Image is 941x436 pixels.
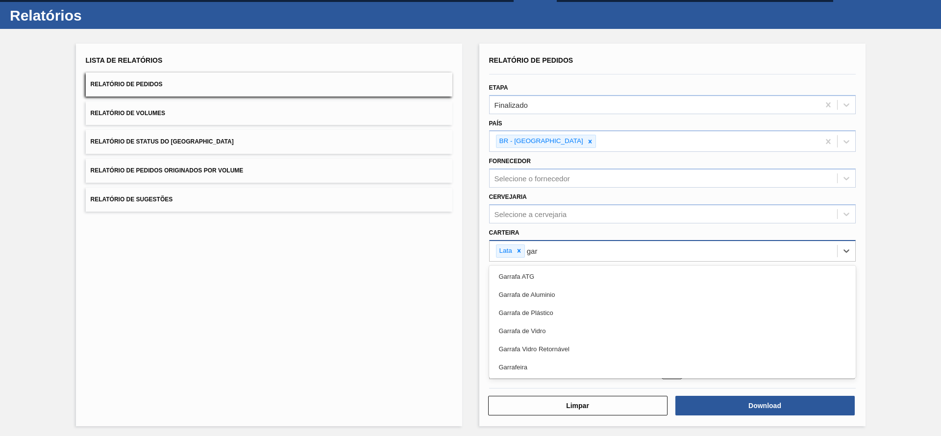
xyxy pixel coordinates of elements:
button: Relatório de Sugestões [86,188,452,212]
div: Garrafa Vidro Retornável [489,340,856,358]
div: Lata [496,245,514,257]
button: Relatório de Status do [GEOGRAPHIC_DATA] [86,130,452,154]
div: Garrafa de Aluminio [489,286,856,304]
span: Relatório de Pedidos Originados por Volume [91,167,244,174]
button: Relatório de Volumes [86,101,452,125]
span: Relatório de Pedidos [489,56,573,64]
span: Relatório de Volumes [91,110,165,117]
button: Relatório de Pedidos Originados por Volume [86,159,452,183]
div: Selecione o fornecedor [495,174,570,183]
div: Selecione a cervejaria [495,210,567,218]
label: Carteira [489,229,520,236]
div: Garrafeira [489,358,856,376]
button: Relatório de Pedidos [86,73,452,97]
span: Relatório de Pedidos [91,81,163,88]
div: Garrafa de Vidro [489,322,856,340]
div: Finalizado [495,100,528,109]
div: Garrafa de Plástico [489,304,856,322]
div: BR - [GEOGRAPHIC_DATA] [496,135,585,147]
label: Etapa [489,84,508,91]
label: Cervejaria [489,194,527,200]
h1: Relatórios [10,10,184,21]
span: Relatório de Status do [GEOGRAPHIC_DATA] [91,138,234,145]
button: Download [675,396,855,415]
span: Lista de Relatórios [86,56,163,64]
label: Fornecedor [489,158,531,165]
div: Garrafa ATG [489,267,856,286]
label: País [489,120,502,127]
span: Relatório de Sugestões [91,196,173,203]
button: Limpar [488,396,668,415]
